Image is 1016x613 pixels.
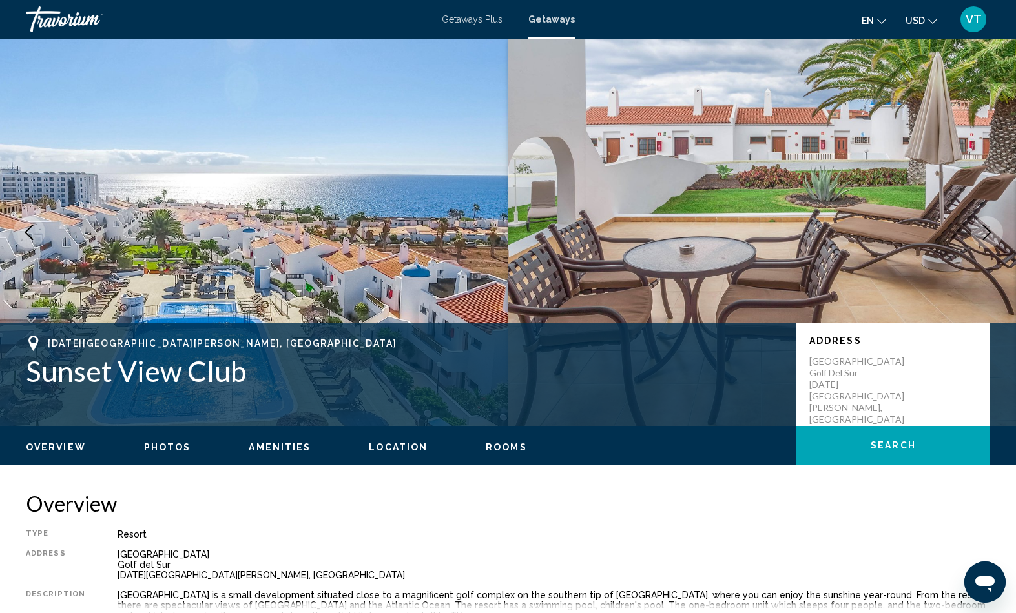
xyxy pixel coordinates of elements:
span: VT [966,13,982,26]
span: en [862,15,874,26]
span: USD [906,15,925,26]
button: Change language [862,11,886,30]
div: Address [26,549,85,580]
a: Getaways Plus [442,14,503,25]
a: Travorium [26,6,429,32]
p: Address [809,336,977,346]
button: Amenities [249,441,311,453]
div: Resort [118,529,990,539]
span: [DATE][GEOGRAPHIC_DATA][PERSON_NAME], [GEOGRAPHIC_DATA] [48,338,397,348]
p: [GEOGRAPHIC_DATA] Golf del Sur [DATE][GEOGRAPHIC_DATA][PERSON_NAME], [GEOGRAPHIC_DATA] [809,356,913,425]
button: Next image [971,216,1003,248]
button: User Menu [957,6,990,33]
button: Overview [26,441,86,453]
h2: Overview [26,490,990,516]
iframe: Кнопка запуска окна обмена сообщениями [964,561,1006,603]
button: Photos [144,441,191,453]
button: Search [796,426,990,465]
a: Getaways [528,14,575,25]
h1: Sunset View Club [26,354,783,388]
div: Type [26,529,85,539]
button: Rooms [486,441,527,453]
span: Search [871,441,916,451]
button: Location [369,441,428,453]
button: Change currency [906,11,937,30]
div: [GEOGRAPHIC_DATA] Golf del Sur [DATE][GEOGRAPHIC_DATA][PERSON_NAME], [GEOGRAPHIC_DATA] [118,549,990,580]
button: Previous image [13,216,45,248]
